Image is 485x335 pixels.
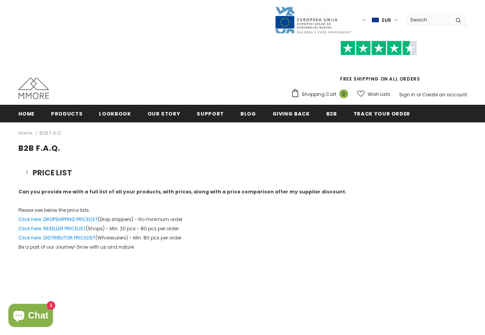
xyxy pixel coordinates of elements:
[18,143,60,153] span: B2B F.A.Q.
[422,91,467,98] a: Create an account
[197,110,224,117] span: support
[99,110,131,117] span: Lookbook
[291,44,467,82] span: FREE SHIPPING ON ALL ORDERS
[357,87,390,101] a: Wish Lists
[291,55,467,75] iframe: Customer reviews powered by Trustpilot
[18,234,95,241] a: Click here: DISTRIBUTOR PRICELIST
[326,105,337,122] a: B2B
[18,188,347,195] strong: Can you provide me with a full list of all your products, with prices, along with a price compari...
[18,206,467,252] p: Please see below the price lists: (Drop shippers) - No minimum order (Shops) - Min. 20 pcs - 80 p...
[275,6,351,34] img: Javni Razpis
[18,129,32,138] a: Home
[18,78,49,99] img: MMORE Cases
[18,216,98,223] a: Click here: DROPSHIPPING PRICELIST
[18,225,86,232] a: Click here: RESELLER PRICELIST
[18,110,35,117] span: Home
[240,110,256,117] span: Blog
[339,89,348,98] span: 0
[291,89,352,100] a: Shopping Cart 0
[51,110,82,117] span: Products
[340,41,417,56] img: Trust Pilot Stars
[302,91,336,98] span: Shopping Cart
[326,110,337,117] span: B2B
[273,105,310,122] a: Giving back
[51,105,82,122] a: Products
[39,129,62,138] span: B2B F.A.Q.
[148,105,181,122] a: Our Story
[399,91,415,98] a: Sign In
[18,105,35,122] a: Home
[275,17,351,23] a: Javni Razpis
[240,105,256,122] a: Blog
[99,105,131,122] a: Lookbook
[406,14,450,25] input: Search Site
[197,105,224,122] a: support
[353,110,410,117] span: Track your order
[26,168,467,178] h3: PRICE LIST
[6,304,55,329] inbox-online-store-chat: Shopify online store chat
[382,17,391,24] span: EUR
[353,105,410,122] a: Track your order
[273,110,310,117] span: Giving back
[368,91,390,98] span: Wish Lists
[148,110,181,117] span: Our Story
[416,91,421,98] span: or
